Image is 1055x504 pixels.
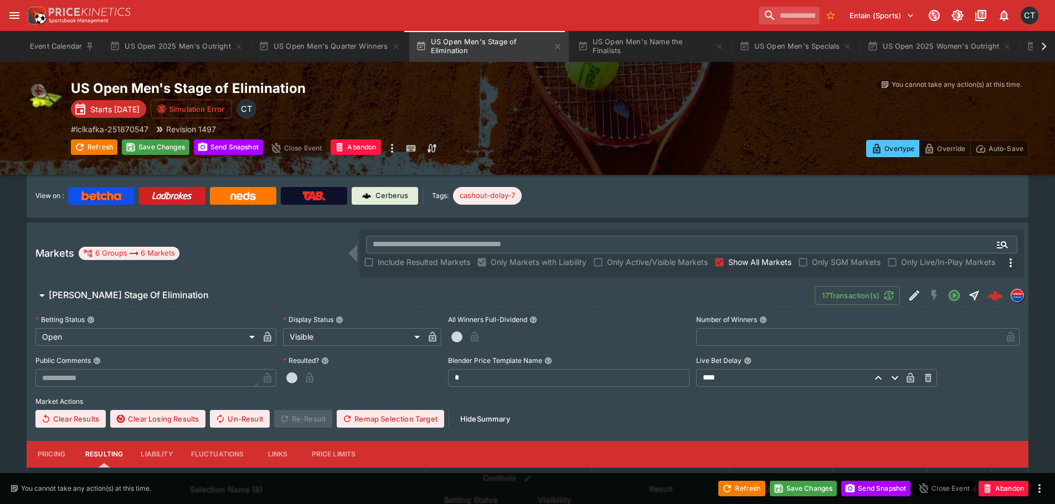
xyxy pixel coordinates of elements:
[892,80,1022,90] p: You cannot take any action(s) at this time.
[35,393,1020,410] label: Market Actions
[948,6,967,25] button: Toggle light/dark mode
[979,481,1028,496] button: Abandon
[35,328,259,346] div: Open
[1021,7,1038,24] div: Cameron Tarver
[1004,256,1017,269] svg: More
[866,140,1028,157] div: Start From
[27,284,815,306] button: [PERSON_NAME] Stage Of Elimination
[4,6,24,25] button: open drawer
[884,143,914,154] p: Overtype
[283,315,333,324] p: Display Status
[448,315,527,324] p: All Winners Full-Dividend
[71,80,550,97] h2: Copy To Clipboard
[989,143,1023,154] p: Auto-Save
[331,139,380,155] button: Abandon
[122,139,189,155] button: Save Changes
[815,286,900,305] button: 17Transaction(s)
[770,481,837,496] button: Save Changes
[453,190,522,201] span: cashout-delay-7
[409,31,569,62] button: US Open Men's Stage of Elimination
[24,4,47,27] img: PriceKinetics Logo
[252,31,407,62] button: US Open Men's Quarter Winners
[454,410,517,428] button: HideSummary
[132,441,182,467] button: Liability
[49,289,209,301] h6: [PERSON_NAME] Stage Of Elimination
[93,357,101,365] button: Public Comments
[759,7,820,24] input: search
[992,235,1012,254] button: Open
[448,356,542,365] p: Blender Price Template Name
[27,80,62,115] img: tennis.png
[901,256,995,268] span: Only Live/In-Play Markets
[103,31,250,62] button: US Open 2025 Men's Outright
[35,356,91,365] p: Public Comments
[385,139,399,157] button: more
[253,441,303,467] button: Links
[49,8,131,16] img: PriceKinetics
[49,18,109,23] img: Sportsbook Management
[994,6,1014,25] button: Notifications
[696,356,742,365] p: Live Bet Delay
[83,247,175,260] div: 6 Groups 6 Markets
[1033,482,1046,495] button: more
[822,7,840,24] button: No Bookmarks
[81,191,121,200] img: Betcha
[283,328,424,346] div: Visible
[1017,3,1042,28] button: Cameron Tarver
[970,140,1028,157] button: Auto-Save
[375,190,408,201] p: Cerberus
[937,143,965,154] p: Override
[861,31,1018,62] button: US Open 2025 Women's Outright
[151,100,232,118] button: Simulation Error
[571,31,730,62] button: US Open Men's Name the Finalists
[984,284,1006,306] a: b2dd6c9e-c592-4d38-8e60-d6cc63f0c971
[321,357,329,365] button: Resulted?
[521,471,535,486] button: Bulk edit
[924,285,944,305] button: SGM Disabled
[35,315,85,324] p: Betting Status
[544,357,552,365] button: Blender Price Template Name
[432,187,449,205] label: Tags:
[303,441,365,467] button: Price Limits
[152,191,192,200] img: Ladbrokes
[971,6,991,25] button: Documentation
[453,187,522,205] div: Betting Target: cerberus
[491,256,586,268] span: Only Markets with Liability
[529,316,537,324] button: All Winners Full-Dividend
[71,123,148,135] p: Copy To Clipboard
[733,31,859,62] button: US Open Men's Specials
[331,141,380,152] span: Mark an event as closed and abandoned.
[27,441,76,467] button: Pricing
[352,187,418,205] a: Cerberus
[987,288,1003,303] div: b2dd6c9e-c592-4d38-8e60-d6cc63f0c971
[607,256,708,268] span: Only Active/Visible Markets
[728,256,791,268] span: Show All Markets
[964,285,984,305] button: Straight
[919,140,970,157] button: Override
[21,484,151,493] p: You cannot take any action(s) at this time.
[841,481,910,496] button: Send Snapshot
[302,191,326,200] img: TabNZ
[378,256,470,268] span: Include Resulted Markets
[948,289,961,302] svg: Open
[696,315,757,324] p: Number of Winners
[23,31,101,62] button: Event Calendar
[210,410,269,428] button: Un-Result
[1011,289,1023,302] img: lclkafka
[744,357,752,365] button: Live Bet Delay
[182,441,253,467] button: Fluctuations
[274,410,332,428] span: Re-Result
[90,103,140,115] p: Starts [DATE]
[979,482,1028,493] span: Mark an event as closed and abandoned.
[426,467,592,489] th: Controls
[924,6,944,25] button: Connected to PK
[110,410,205,428] button: Clear Losing Results
[236,99,256,119] div: Cameron Tarver
[759,316,767,324] button: Number of Winners
[904,285,924,305] button: Edit Detail
[76,441,132,467] button: Resulting
[283,356,319,365] p: Resulted?
[35,410,106,428] button: Clear Results
[987,288,1003,303] img: logo-cerberus--red.svg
